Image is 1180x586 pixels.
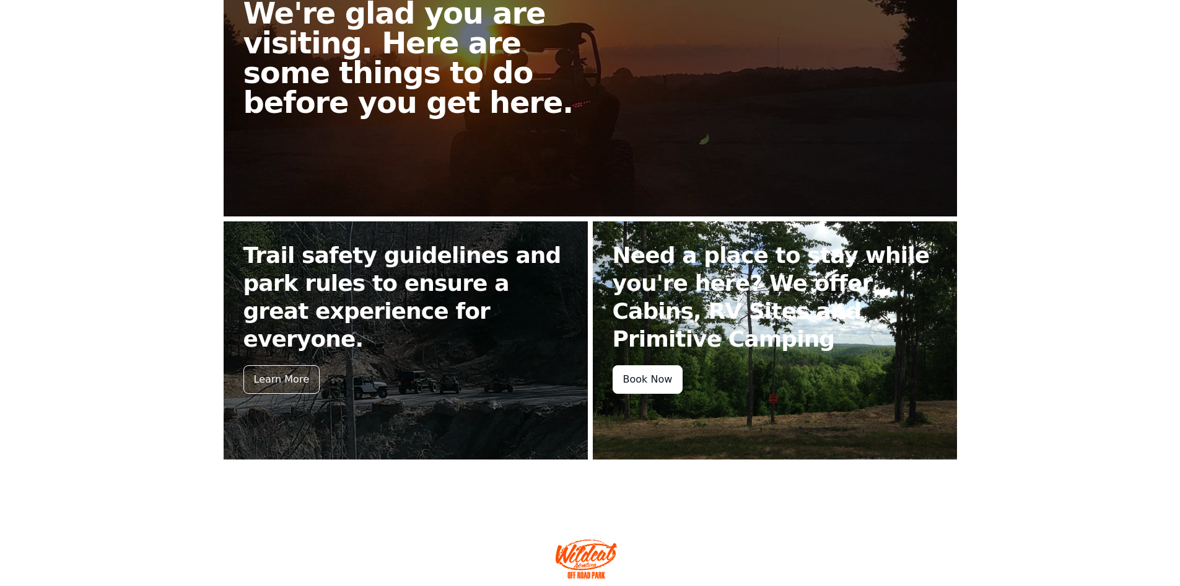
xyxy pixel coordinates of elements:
a: Trail safety guidelines and park rules to ensure a great experience for everyone. Learn More [224,221,588,459]
div: Learn More [243,365,320,394]
h2: Trail safety guidelines and park rules to ensure a great experience for everyone. [243,241,568,353]
img: Wildcat Offroad park [556,539,618,579]
div: Book Now [613,365,683,394]
a: Need a place to stay while you're here? We offer Cabins, RV Sites and Primitive Camping Book Now [593,221,957,459]
h2: Need a place to stay while you're here? We offer Cabins, RV Sites and Primitive Camping [613,241,937,353]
